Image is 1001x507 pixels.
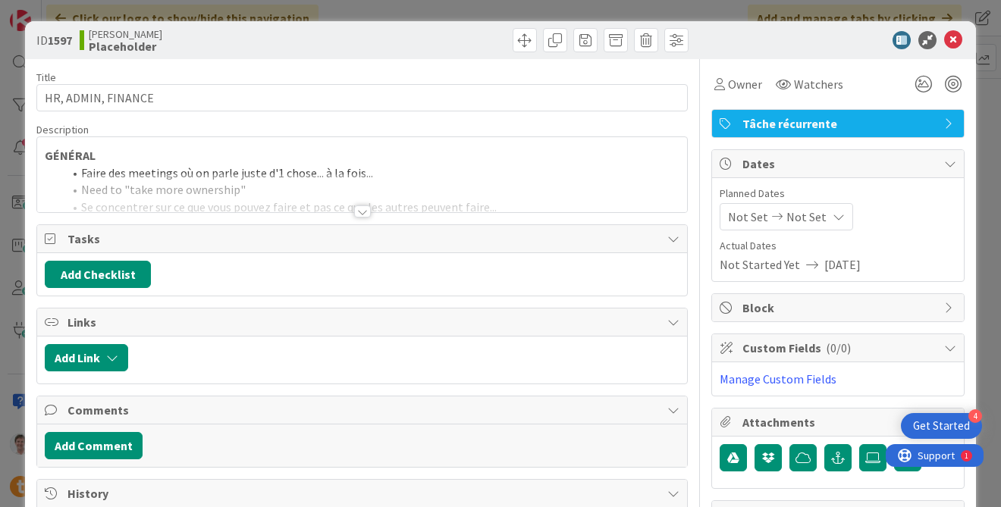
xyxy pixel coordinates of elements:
span: Description [36,123,89,136]
span: Actual Dates [720,238,956,254]
span: Attachments [742,413,937,431]
span: Links [67,313,660,331]
span: Block [742,299,937,317]
input: type card name here... [36,84,688,111]
span: Dates [742,155,937,173]
button: Add Comment [45,432,143,459]
span: Not Started Yet [720,255,800,274]
button: Add Link [45,344,128,371]
div: Open Get Started checklist, remaining modules: 4 [901,413,982,439]
div: 4 [968,409,982,423]
span: Watchers [794,75,843,93]
button: Add Checklist [45,261,151,288]
label: Title [36,70,56,84]
span: [PERSON_NAME] [89,28,162,40]
b: Placeholder [89,40,162,52]
span: Custom Fields [742,339,937,357]
span: Support [32,2,69,20]
b: 1597 [48,33,72,48]
span: History [67,484,660,502]
span: Owner [728,75,762,93]
span: Not Set [728,208,768,226]
span: [DATE] [824,255,861,274]
div: Get Started [913,418,970,433]
span: Tâche récurrente [742,114,937,133]
span: Planned Dates [720,186,956,202]
span: ID [36,31,72,49]
div: 1 [79,6,83,18]
span: Tasks [67,230,660,248]
li: Faire des meetings où on parle juste d'1 chose... à la fois... [63,164,679,182]
span: ( 0/0 ) [826,340,851,355]
strong: GÉNÉRAL [45,148,96,163]
span: Not Set [786,208,827,226]
span: Comments [67,401,660,419]
a: Manage Custom Fields [720,371,836,387]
